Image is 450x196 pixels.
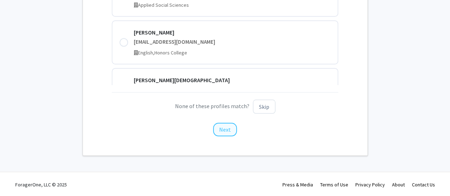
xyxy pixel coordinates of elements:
[282,181,313,188] a: Press & Media
[392,181,405,188] a: About
[412,181,435,188] a: Contact Us
[253,100,275,113] button: Skip
[134,38,330,46] div: [EMAIL_ADDRESS][DOMAIN_NAME]
[5,164,30,191] iframe: Chat
[134,76,330,84] div: [PERSON_NAME][DEMOGRAPHIC_DATA]
[213,123,237,136] button: Next
[138,2,189,8] span: Applied Social Sciences
[154,49,187,56] span: Honors College
[355,181,385,188] a: Privacy Policy
[138,49,154,56] span: English,
[134,28,330,37] div: [PERSON_NAME]
[320,181,348,188] a: Terms of Use
[112,100,338,113] p: None of these profiles match?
